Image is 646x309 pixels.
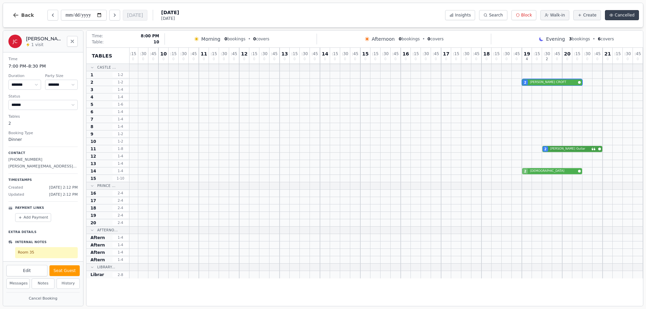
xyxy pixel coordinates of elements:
[8,137,78,143] dd: Dinner
[152,57,154,61] span: 0
[284,57,286,61] span: 0
[97,65,116,70] span: Castle ...
[180,52,187,56] span: : 30
[130,52,136,56] span: : 15
[605,10,639,20] button: Cancelled
[112,109,129,114] span: 1 - 4
[221,52,227,56] span: : 30
[45,73,78,79] dt: Party Size
[332,52,338,56] span: : 15
[598,36,614,42] span: covers
[112,161,129,166] span: 1 - 4
[92,39,104,45] span: Table:
[161,9,179,16] span: [DATE]
[49,265,80,276] button: Seat Guest
[91,257,105,263] span: Aftern
[544,52,550,56] span: : 30
[593,36,595,42] span: •
[8,157,42,162] a: Call via Elevate
[112,131,129,137] span: 1 - 2
[594,52,601,56] span: : 45
[112,102,129,107] span: 1 - 6
[435,57,437,61] span: 0
[8,164,78,169] p: [PERSON_NAME][EMAIL_ADDRESS][DOMAIN_NAME]
[49,185,78,191] span: [DATE] 2:12 PM
[112,146,129,151] span: 1 - 8
[91,198,96,203] span: 17
[97,265,115,270] span: Library...
[524,80,527,85] span: 2
[112,198,129,203] span: 2 - 4
[364,57,366,61] span: 0
[515,57,517,61] span: 0
[91,94,93,100] span: 4
[153,39,159,45] span: 10
[564,51,570,56] span: 20
[614,52,621,56] span: : 15
[15,240,47,245] p: Internal Notes
[91,102,93,107] span: 5
[526,57,528,61] span: 4
[141,33,159,39] span: 8:00 PM
[112,80,129,85] span: 1 - 2
[91,161,96,166] span: 13
[92,52,112,59] span: Tables
[112,168,129,173] span: 1 - 4
[405,57,407,61] span: 0
[489,12,503,18] span: Search
[465,57,467,61] span: 0
[445,10,475,20] button: Insights
[182,57,184,61] span: 0
[91,139,96,144] span: 10
[604,51,611,56] span: 21
[6,295,80,303] button: Cancel Booking
[412,52,419,56] span: : 15
[253,37,256,41] span: 0
[314,57,316,61] span: 0
[91,205,96,211] span: 18
[26,35,63,42] h2: [PERSON_NAME] CROFT
[534,52,540,56] span: : 15
[15,206,44,210] p: Payment Links
[112,205,129,210] span: 2 - 4
[32,278,55,289] button: Notes
[443,51,449,56] span: 17
[8,130,78,136] dt: Booking Type
[475,57,477,61] span: 0
[91,242,105,248] span: Aftern
[112,213,129,218] span: 2 - 4
[91,220,96,226] span: 20
[428,36,444,42] span: covers
[57,278,80,289] button: History
[18,250,75,256] p: Room 35
[546,57,548,61] span: 2
[479,10,507,20] button: Search
[91,168,96,174] span: 14
[112,220,129,225] span: 2 - 4
[8,35,22,48] div: JC
[635,52,641,56] span: : 45
[574,52,580,56] span: : 15
[521,12,532,18] span: Block
[394,57,396,61] span: 0
[569,37,572,41] span: 3
[536,57,538,61] span: 0
[591,147,596,151] svg: Customer message
[150,52,156,56] span: : 45
[112,124,129,129] span: 1 - 4
[91,176,96,181] span: 15
[384,57,386,61] span: 0
[163,57,165,61] span: 0
[201,36,220,42] span: Morning
[607,57,609,61] span: 0
[423,36,425,42] span: •
[213,57,215,61] span: 0
[8,178,78,183] p: Timestamps
[544,147,547,152] span: 2
[112,139,129,144] span: 1 - 2
[112,117,129,122] span: 1 - 4
[392,52,399,56] span: : 45
[556,57,558,61] span: 0
[91,191,96,196] span: 16
[445,57,447,61] span: 0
